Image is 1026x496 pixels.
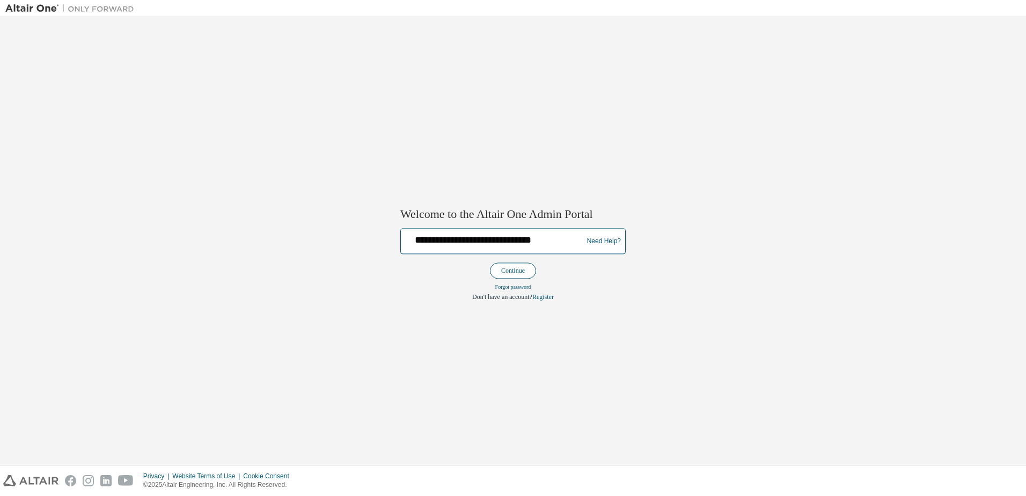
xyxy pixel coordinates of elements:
[143,480,296,490] p: © 2025 Altair Engineering, Inc. All Rights Reserved.
[532,294,554,301] a: Register
[143,472,172,480] div: Privacy
[172,472,243,480] div: Website Terms of Use
[100,475,112,486] img: linkedin.svg
[490,263,536,279] button: Continue
[3,475,58,486] img: altair_logo.svg
[65,475,76,486] img: facebook.svg
[243,472,295,480] div: Cookie Consent
[495,285,531,290] a: Forgot password
[118,475,134,486] img: youtube.svg
[5,3,140,14] img: Altair One
[400,207,626,222] h2: Welcome to the Altair One Admin Portal
[472,294,532,301] span: Don't have an account?
[83,475,94,486] img: instagram.svg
